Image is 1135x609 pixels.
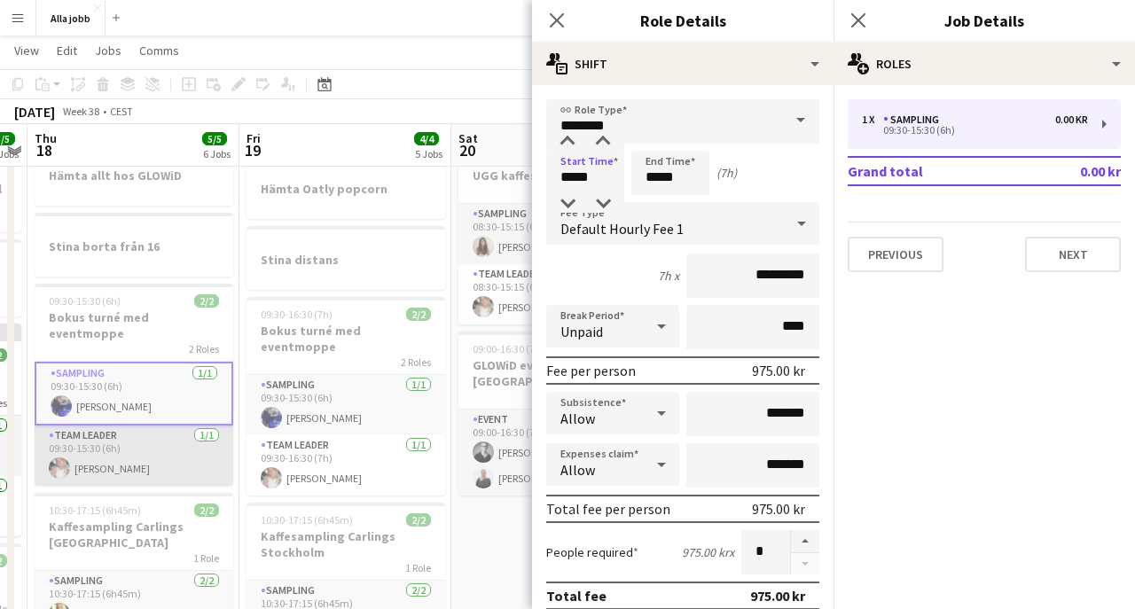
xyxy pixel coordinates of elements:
div: Roles [834,43,1135,85]
div: (7h) [716,165,737,181]
app-job-card: Stina distans [247,226,445,290]
span: Thu [35,130,57,146]
span: 4/4 [414,132,439,145]
span: 10:30-17:15 (6h45m) [261,513,353,527]
div: 975.00 kr [752,500,805,518]
h3: Role Details [532,9,834,32]
app-card-role: Team Leader1/108:30-15:15 (6h45m)[PERSON_NAME] [458,264,657,324]
div: Fee per person [546,362,636,379]
span: Default Hourly Fee 1 [560,220,684,238]
span: 18 [32,140,57,160]
h3: Hämta Oatly popcorn [247,181,445,197]
h3: Kaffesampling Carlings [GEOGRAPHIC_DATA] [35,519,233,550]
span: 19 [244,140,261,160]
div: 1 x [862,113,883,126]
span: View [14,43,39,59]
h3: Kaffesampling Carlings Stockholm [247,528,445,560]
div: Sampling [883,113,946,126]
span: Jobs [95,43,121,59]
a: Jobs [88,39,129,62]
h3: Job Details [834,9,1135,32]
button: Previous [848,237,943,272]
app-card-role: Sampling1/109:30-15:30 (6h)[PERSON_NAME] [247,375,445,435]
app-job-card: 09:30-15:30 (6h)2/2Bokus turné med eventmoppe2 RolesSampling1/109:30-15:30 (6h)[PERSON_NAME]Team ... [35,284,233,486]
span: 2/2 [194,294,219,308]
div: 5 Jobs [415,147,442,160]
span: Comms [139,43,179,59]
span: 09:00-16:30 (7h30m) [473,342,565,355]
td: 0.00 kr [1023,157,1121,185]
div: CEST [110,105,133,118]
button: Next [1025,237,1121,272]
h3: Hämta allt hos GLOWiD [35,168,233,183]
span: Allow [560,461,595,479]
span: 10:30-17:15 (6h45m) [49,504,141,517]
h3: Stina distans [247,252,445,268]
div: 7h x [658,268,679,284]
span: 5/5 [202,132,227,145]
a: Edit [50,39,84,62]
div: 975.00 kr x [682,544,734,560]
span: Allow [560,410,595,427]
a: View [7,39,46,62]
div: 975.00 kr [752,362,805,379]
span: Week 38 [59,105,103,118]
app-card-role: Event2/209:00-16:30 (7h30m)[PERSON_NAME][PERSON_NAME] [458,410,657,496]
div: 975.00 kr [750,587,805,605]
div: [DATE] [14,103,55,121]
span: 1 Role [193,551,219,565]
span: Fri [247,130,261,146]
div: 6 Jobs [203,147,231,160]
h3: UGG kaffesampling [458,168,657,183]
h3: GLOWiD event-turnée [GEOGRAPHIC_DATA] [458,357,657,389]
app-job-card: 08:30-15:15 (6h45m)2/2UGG kaffesampling2 RolesSampling1/108:30-15:15 (6h45m)[PERSON_NAME]Team Lea... [458,142,657,324]
div: Total fee per person [546,500,670,518]
span: 2/2 [406,513,431,527]
a: Comms [132,39,186,62]
span: 2 Roles [189,342,219,355]
h3: Bokus turné med eventmoppe [247,323,445,355]
app-job-card: 09:00-16:30 (7h30m)2/2GLOWiD event-turnée [GEOGRAPHIC_DATA]1 RoleEvent2/209:00-16:30 (7h30m)[PERS... [458,332,657,496]
app-job-card: Stina borta från 16 [35,213,233,277]
app-job-card: Hämta Oatly popcorn [247,155,445,219]
h3: Stina borta från 16 [35,238,233,254]
span: 2/2 [194,504,219,517]
td: Grand total [848,157,1023,185]
app-card-role: Sampling1/109:30-15:30 (6h)[PERSON_NAME] [35,362,233,426]
span: Unpaid [560,323,603,340]
app-card-role: Team Leader1/109:30-15:30 (6h)[PERSON_NAME] [35,426,233,486]
button: Alla jobb [36,1,106,35]
span: 2 Roles [401,355,431,369]
app-card-role: Sampling1/108:30-15:15 (6h45m)[PERSON_NAME] [458,204,657,264]
span: Edit [57,43,77,59]
app-job-card: Hämta allt hos GLOWiD [35,142,233,206]
div: 09:30-15:30 (6h) [862,126,1088,135]
div: 0.00 kr [1055,113,1088,126]
div: Shift [532,43,834,85]
app-job-card: 09:30-16:30 (7h)2/2Bokus turné med eventmoppe2 RolesSampling1/109:30-15:30 (6h)[PERSON_NAME]Team ... [247,297,445,496]
app-card-role: Team Leader1/109:30-16:30 (7h)[PERSON_NAME] [247,435,445,496]
button: Increase [791,530,819,553]
label: People required [546,544,638,560]
h3: Bokus turné med eventmoppe [35,309,233,341]
span: 20 [456,140,478,160]
span: 09:30-16:30 (7h) [261,308,333,321]
span: Sat [458,130,478,146]
div: Total fee [546,587,607,605]
span: 1 Role [405,561,431,574]
span: 09:30-15:30 (6h) [49,294,121,308]
span: 2/2 [406,308,431,321]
